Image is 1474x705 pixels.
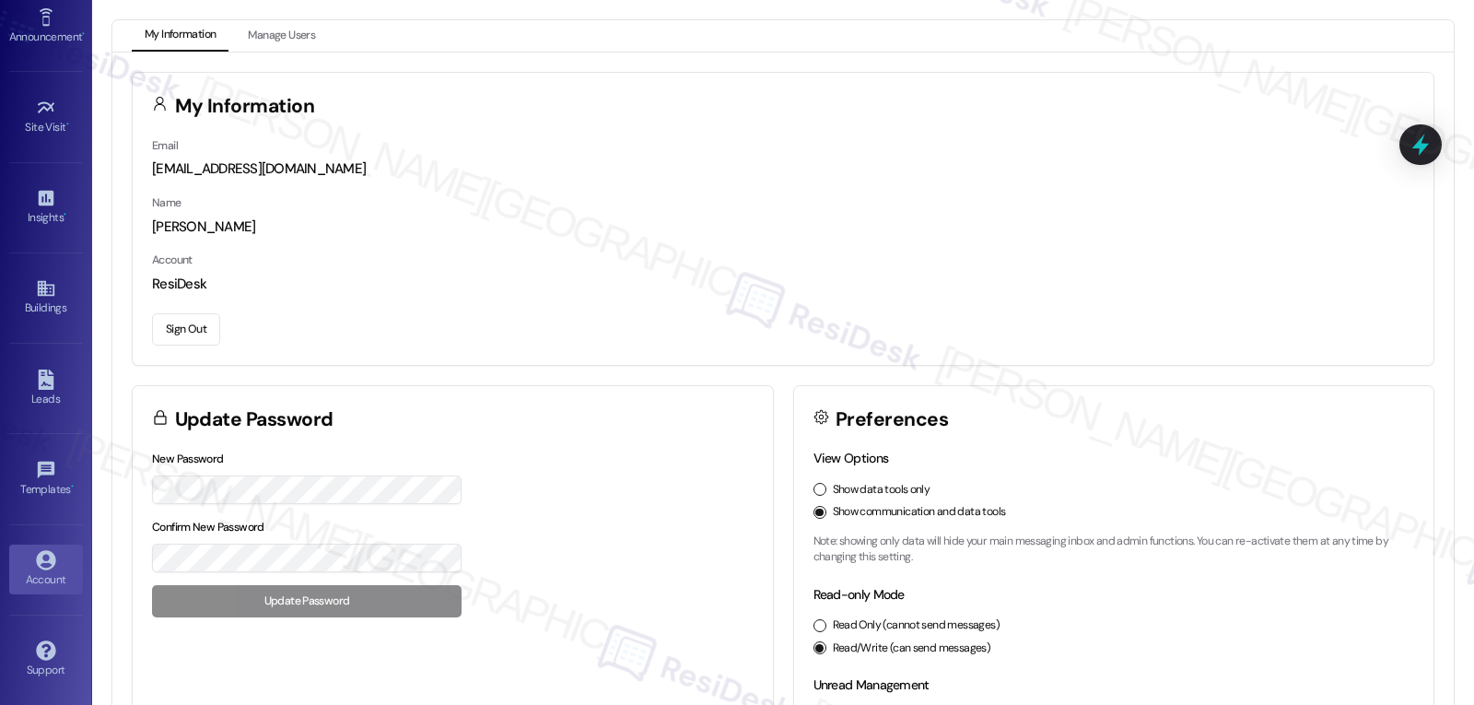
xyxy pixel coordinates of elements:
a: Site Visit • [9,92,83,142]
button: My Information [132,20,228,52]
span: • [71,480,74,493]
span: • [64,208,66,221]
h3: Update Password [175,410,333,429]
a: Buildings [9,273,83,323]
label: Confirm New Password [152,520,264,535]
h3: My Information [175,97,315,116]
a: Insights • [9,182,83,232]
a: Support [9,635,83,685]
div: ResiDesk [152,275,1414,294]
label: New Password [152,452,224,466]
div: [PERSON_NAME] [152,217,1414,237]
label: Read Only (cannot send messages) [833,617,1000,634]
label: Account [152,253,193,267]
label: Name [152,195,181,210]
label: View Options [813,450,889,466]
label: Read-only Mode [813,586,905,603]
span: • [82,28,85,41]
label: Show communication and data tools [833,504,1006,521]
label: Show data tools only [833,482,930,499]
div: [EMAIL_ADDRESS][DOMAIN_NAME] [152,159,1414,179]
h3: Preferences [836,410,948,429]
label: Unread Management [813,676,930,693]
span: • [66,118,69,131]
label: Read/Write (can send messages) [833,640,991,657]
a: Templates • [9,454,83,504]
button: Manage Users [235,20,328,52]
button: Sign Out [152,313,220,346]
p: Note: showing only data will hide your main messaging inbox and admin functions. You can re-activ... [813,534,1415,566]
a: Leads [9,364,83,414]
label: Email [152,138,178,153]
a: Account [9,545,83,594]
